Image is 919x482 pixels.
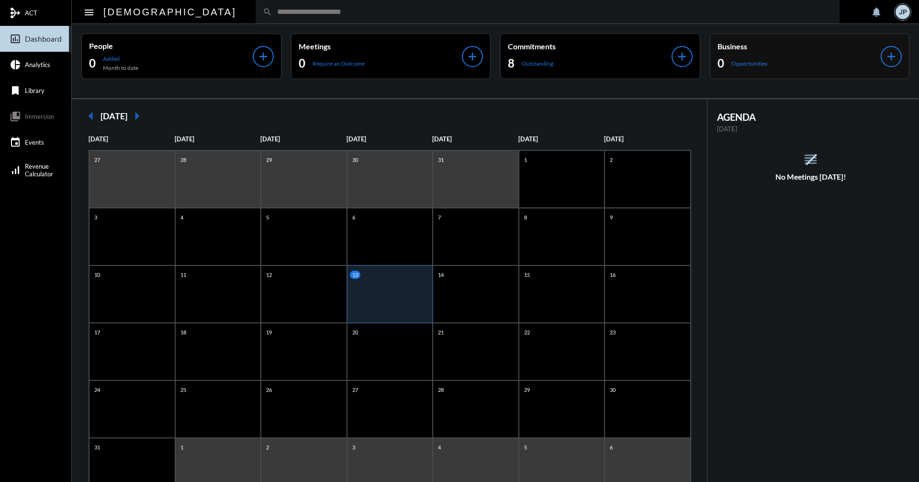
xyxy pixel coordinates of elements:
p: 20 [350,328,360,336]
p: 10 [92,271,102,279]
p: 1 [178,443,186,451]
p: 30 [607,386,618,394]
mat-icon: event [10,137,21,148]
mat-icon: add [885,50,898,63]
p: Outstanding [522,60,553,67]
span: Library [25,87,45,94]
p: 28 [436,386,446,394]
p: 14 [436,271,446,279]
p: 31 [92,443,102,451]
p: [DATE] [432,135,518,143]
h2: [DEMOGRAPHIC_DATA] [103,4,236,20]
h5: No Meetings [DATE]! [707,172,915,181]
p: 22 [522,328,532,336]
mat-icon: signal_cellular_alt [10,164,21,176]
p: 19 [264,328,274,336]
p: [DATE] [175,135,261,143]
h2: 0 [299,56,305,71]
p: 26 [264,386,274,394]
p: 15 [522,271,532,279]
p: Meetings [299,42,462,51]
span: Analytics [25,61,50,69]
mat-icon: search [263,7,272,17]
mat-icon: add [675,50,689,63]
span: Dashboard [25,34,62,43]
p: 4 [178,213,186,221]
p: 21 [436,328,446,336]
button: Toggle sidenav [79,2,99,22]
p: 17 [92,328,102,336]
mat-icon: notifications [871,6,882,18]
div: JP [896,5,910,19]
mat-icon: Side nav toggle icon [83,7,95,18]
span: ACT [25,9,37,17]
mat-icon: insert_chart_outlined [10,33,21,45]
p: 5 [522,443,529,451]
p: 6 [350,213,358,221]
span: Revenue Calculator [25,162,53,178]
p: 24 [92,386,102,394]
p: 29 [264,156,274,164]
p: Commitments [508,42,672,51]
p: Require an Outcome [313,60,365,67]
p: 3 [92,213,100,221]
p: [DATE] [717,125,905,133]
h2: AGENDA [717,111,905,123]
p: Opportunities [731,60,767,67]
p: 27 [350,386,360,394]
p: 2 [607,156,615,164]
p: 12 [264,271,274,279]
p: 30 [350,156,360,164]
p: 23 [607,328,618,336]
p: 6 [607,443,615,451]
p: 3 [350,443,358,451]
mat-icon: add [257,50,270,63]
mat-icon: bookmark [10,85,21,96]
h2: 8 [508,56,515,71]
p: 1 [522,156,529,164]
p: 13 [350,271,360,279]
mat-icon: add [466,50,479,63]
p: [DATE] [604,135,690,143]
p: Added [103,55,138,62]
p: 27 [92,156,102,164]
p: 31 [436,156,446,164]
span: Immersion [25,113,54,120]
p: 7 [436,213,443,221]
p: [DATE] [347,135,433,143]
mat-icon: arrow_left [81,106,101,126]
p: [DATE] [89,135,175,143]
h2: 0 [717,56,724,71]
p: People [89,41,253,50]
mat-icon: mediation [10,7,21,19]
span: Events [25,138,44,146]
h2: 0 [89,56,96,71]
p: 9 [607,213,615,221]
p: 2 [264,443,271,451]
mat-icon: pie_chart [10,59,21,70]
p: 8 [522,213,529,221]
mat-icon: collections_bookmark [10,111,21,122]
mat-icon: reorder [803,151,818,167]
p: Month to date [103,64,138,71]
p: 5 [264,213,271,221]
p: 18 [178,328,189,336]
p: 4 [436,443,443,451]
p: 28 [178,156,189,164]
mat-icon: arrow_right [127,106,146,126]
h2: [DATE] [101,111,127,121]
p: [DATE] [518,135,605,143]
p: Business [717,42,881,51]
p: [DATE] [260,135,347,143]
p: 25 [178,386,189,394]
p: 16 [607,271,618,279]
p: 29 [522,386,532,394]
p: 11 [178,271,189,279]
